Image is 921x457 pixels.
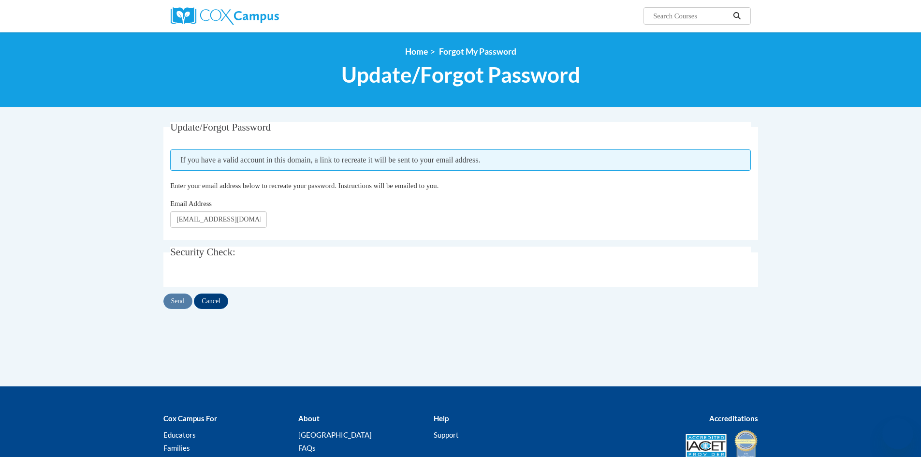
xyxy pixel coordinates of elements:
span: Forgot My Password [439,46,516,57]
span: Email Address [170,200,212,207]
a: Home [405,46,428,57]
input: Email [170,211,267,228]
a: Support [434,430,459,439]
a: Cox Campus [171,7,354,25]
iframe: Button to launch messaging window [882,418,913,449]
a: Educators [163,430,196,439]
input: Search Courses [652,10,730,22]
a: FAQs [298,443,316,452]
b: Help [434,414,449,423]
span: Enter your email address below to recreate your password. Instructions will be emailed to you. [170,182,439,190]
button: Search [730,10,744,22]
input: Cancel [194,294,228,309]
span: Security Check: [170,246,235,258]
b: Cox Campus For [163,414,217,423]
img: Cox Campus [171,7,279,25]
b: About [298,414,320,423]
span: Update/Forgot Password [170,121,271,133]
a: Families [163,443,190,452]
b: Accreditations [709,414,758,423]
span: If you have a valid account in this domain, a link to recreate it will be sent to your email addr... [170,149,751,171]
span: Update/Forgot Password [341,62,580,88]
a: [GEOGRAPHIC_DATA] [298,430,372,439]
